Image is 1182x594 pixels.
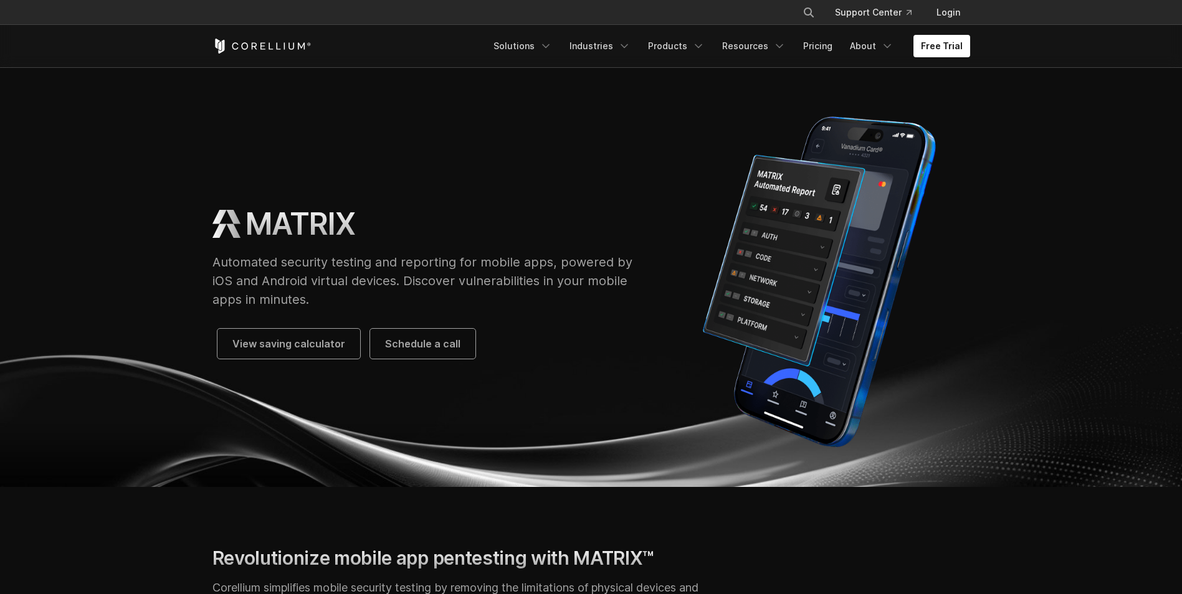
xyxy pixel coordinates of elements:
[486,35,970,57] div: Navigation Menu
[927,1,970,24] a: Login
[217,329,360,359] a: View saving calculator
[788,1,970,24] div: Navigation Menu
[245,205,355,243] h1: MATRIX
[212,210,241,238] img: MATRIX Logo
[796,35,840,57] a: Pricing
[641,35,712,57] a: Products
[715,35,793,57] a: Resources
[486,35,560,57] a: Solutions
[825,1,922,24] a: Support Center
[212,39,312,54] a: Corellium Home
[212,253,644,309] p: Automated security testing and reporting for mobile apps, powered by iOS and Android virtual devi...
[232,336,345,351] span: View saving calculator
[913,35,970,57] a: Free Trial
[562,35,638,57] a: Industries
[212,547,709,570] h2: Revolutionize mobile app pentesting with MATRIX™
[385,336,460,351] span: Schedule a call
[798,1,820,24] button: Search
[669,107,970,456] img: Corellium MATRIX automated report on iPhone showing app vulnerability test results across securit...
[370,329,475,359] a: Schedule a call
[842,35,901,57] a: About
